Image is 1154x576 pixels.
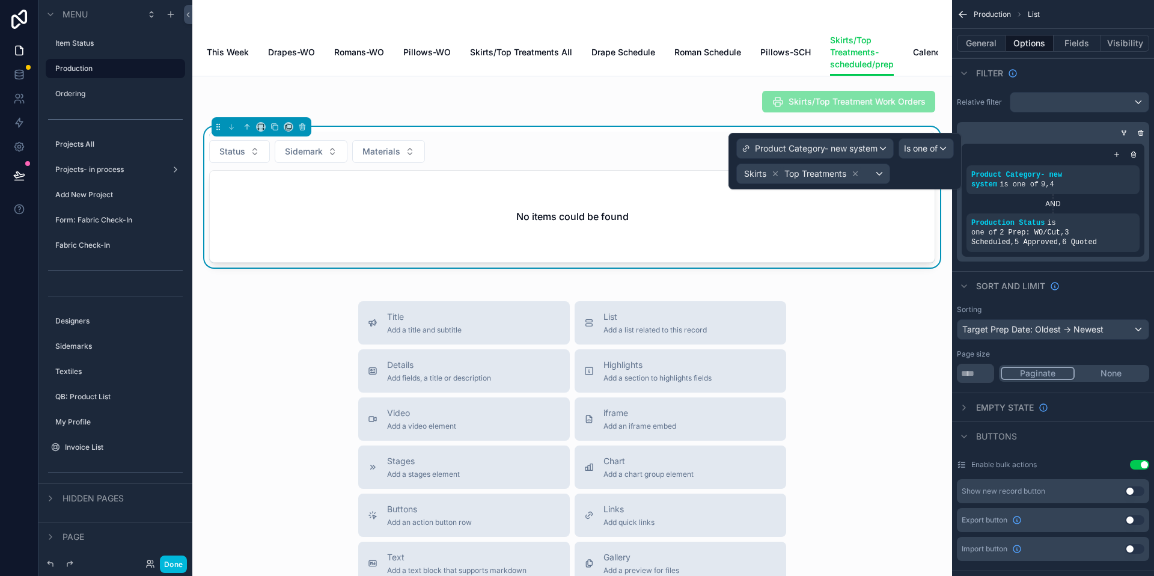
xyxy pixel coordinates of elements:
[362,146,400,158] span: Materials
[575,446,786,489] button: ChartAdd a chart group element
[957,305,982,314] label: Sorting
[1049,180,1054,189] span: 4
[55,316,178,326] label: Designers
[387,311,462,323] span: Title
[760,41,811,66] a: Pillows-SCH
[387,551,527,563] span: Text
[575,397,786,441] button: iframeAdd an iframe embed
[760,46,811,58] span: Pillows-SCH
[470,46,572,58] span: Skirts/Top Treatments All
[55,89,178,99] label: Ordering
[268,46,315,58] span: Drapes-WO
[55,190,178,200] label: Add New Project
[575,301,786,345] button: ListAdd a list related to this record
[387,503,472,515] span: Buttons
[55,215,178,225] label: Form: Fabric Check-In
[1041,180,1045,189] span: 9
[63,8,88,20] span: Menu
[603,518,655,527] span: Add quick links
[971,219,1045,227] span: Production Status
[268,41,315,66] a: Drapes-WO
[755,142,878,155] span: Product Category- new system
[603,359,712,371] span: Highlights
[830,29,894,76] a: Skirts/Top Treatments- scheduled/prep
[971,228,1097,247] span: 2 Prep: WO/Cut 3 Scheduled 5 Approved 6 Quoted
[1010,238,1015,247] span: ,
[1045,180,1049,189] span: ,
[1006,35,1054,52] button: Options
[957,349,990,359] label: Page size
[603,455,694,467] span: Chart
[207,46,249,58] span: This Week
[516,209,629,224] h2: No items could be found
[63,492,124,504] span: Hidden pages
[736,164,890,184] button: SkirtsTop Treatments
[219,146,245,158] span: Status
[55,417,178,427] label: My Profile
[387,470,460,479] span: Add a stages element
[387,455,460,467] span: Stages
[334,41,384,66] a: Romans-WO
[387,421,456,431] span: Add a video element
[207,41,249,66] a: This Week
[603,325,707,335] span: Add a list related to this record
[603,551,679,563] span: Gallery
[387,407,456,419] span: Video
[55,38,178,48] label: Item Status
[470,41,572,66] a: Skirts/Top Treatments All
[674,41,741,66] a: Roman Schedule
[387,518,472,527] span: Add an action button row
[913,41,949,66] a: Calendar
[55,342,178,351] label: Sidemarks
[591,41,655,66] a: Drape Schedule
[603,503,655,515] span: Links
[65,443,178,452] label: Invoice List
[1101,35,1149,52] button: Visibility
[55,64,178,73] label: Production
[387,373,491,383] span: Add fields, a title or description
[403,46,451,58] span: Pillows-WO
[976,280,1045,292] span: Sort And Limit
[976,67,1003,79] span: Filter
[957,319,1149,340] button: Target Prep Date: Oldest -> Newest
[603,311,707,323] span: List
[285,146,323,158] span: Sidemark
[1001,367,1075,380] button: Paginate
[160,556,187,573] button: Done
[1054,35,1102,52] button: Fields
[55,139,178,149] label: Projects All
[744,168,766,180] span: Skirts
[1000,180,1039,189] span: is one of
[63,531,84,543] span: Page
[603,373,712,383] span: Add a section to highlights fields
[358,494,570,537] button: ButtonsAdd an action button row
[957,97,1005,107] label: Relative filter
[962,515,1007,525] span: Export button
[55,241,178,250] a: Fabric Check-In
[830,34,894,70] span: Skirts/Top Treatments- scheduled/prep
[387,566,527,575] span: Add a text block that supports markdown
[976,402,1034,414] span: Empty state
[1028,10,1040,19] span: List
[957,320,1149,339] div: Target Prep Date: Oldest -> Newest
[899,138,954,159] button: Is one of
[591,46,655,58] span: Drape Schedule
[603,470,694,479] span: Add a chart group element
[976,430,1017,443] span: Buttons
[957,35,1006,52] button: General
[913,46,949,58] span: Calendar
[966,199,1140,209] div: AND
[55,165,161,174] a: Projects- in process
[1058,238,1062,247] span: ,
[603,566,679,575] span: Add a preview for files
[358,397,570,441] button: VideoAdd a video element
[971,460,1037,470] label: Enable bulk actions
